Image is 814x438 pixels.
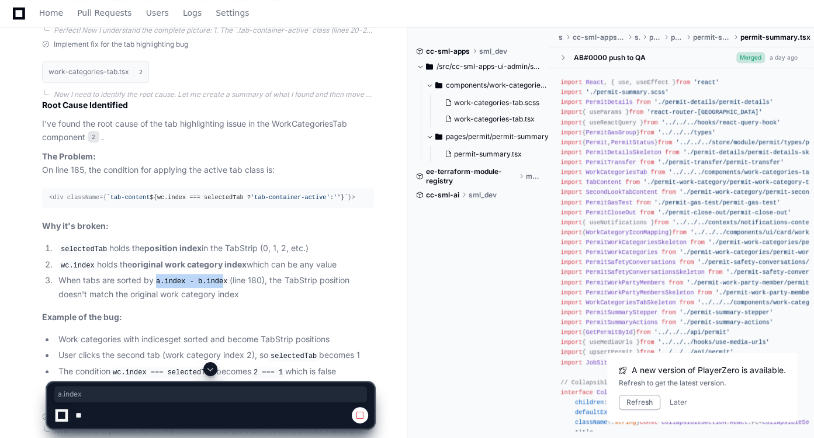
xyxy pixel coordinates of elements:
[560,279,582,286] span: import
[560,319,582,326] span: import
[440,146,543,162] button: permit-summary.tsx
[560,159,582,166] span: import
[183,9,202,16] span: Logs
[216,9,249,16] span: Settings
[661,319,676,326] span: from
[586,169,647,176] span: WorkCategoriesTab
[586,89,668,96] span: './permit-summary.scss'
[573,33,625,42] span: cc-sml-apps-ui-admin
[661,309,676,316] span: from
[636,329,651,336] span: from
[77,9,131,16] span: Pull Requests
[560,299,582,306] span: import
[251,194,330,201] span: 'tab-container-active'
[586,79,604,86] span: React
[55,333,374,346] li: Work categories with indices get sorted and become TabStrip positions
[42,150,374,177] p: On line 185, the condition for applying the active tab class is:
[42,99,374,111] h2: Root Cause Identified
[586,129,636,136] span: PermitGasGroup
[625,179,640,186] span: from
[708,269,723,276] span: from
[88,131,99,142] span: 2
[560,249,582,256] span: import
[668,279,683,286] span: from
[144,243,202,253] strong: position index
[560,269,582,276] span: import
[658,209,791,216] span: './permit-close-out/permit-close-out'
[426,167,517,186] span: ee-terraform-module-registry
[770,53,798,62] div: a day ago
[611,139,654,146] span: PermitStatus
[454,114,535,124] span: work-categories-tab.tsx
[54,40,188,49] span: Implement fix for the tab highlighting bug
[560,259,582,266] span: import
[469,190,497,200] span: sml_dev
[426,127,550,146] button: pages/permit/permit-summary
[49,193,367,203] div: <div className={ }>
[560,229,582,236] span: import
[586,99,632,106] span: PermitDetails
[150,194,345,201] span: ${wc.index === selectedTab ? : }
[560,309,582,316] span: import
[560,339,582,346] span: import
[640,349,654,356] span: from
[586,139,607,146] span: Permit
[560,169,582,176] span: import
[560,79,582,86] span: import
[586,329,632,336] span: GetPermitById
[658,139,673,146] span: from
[619,395,660,410] button: Refresh
[586,299,676,306] span: WorkCategoriesTabSkeleton
[479,47,507,56] span: sml_dev
[658,349,733,356] span: '../../../api/permit'
[629,109,643,116] span: from
[586,289,694,296] span: PermitWorkPartyMembersSkeleton
[435,130,442,144] svg: Directory
[54,26,374,35] div: Perfect! Now I understand the complete picture: 1. The `.tab-container-active` class (lines 20-27...
[42,151,96,161] strong: The Problem:
[632,364,786,376] span: A new version of PlayerZero is available.
[672,229,687,236] span: from
[560,199,582,206] span: import
[586,159,636,166] span: PermitTransfer
[560,99,582,106] span: import
[55,274,374,301] li: When tabs are sorted by (line 180), the TabStrip position doesn't match the original work categor...
[268,351,319,361] code: selectedTab
[671,33,684,42] span: permit
[693,33,731,42] span: permit-summary
[440,111,543,127] button: work-categories-tab.tsx
[560,89,582,96] span: import
[658,129,716,136] span: '../../../types'
[586,149,661,156] span: PermitDetailsSkeleton
[417,57,541,76] button: /src/cc-sml-apps-ui-admin/src
[446,132,549,141] span: pages/permit/permit-summary
[426,47,470,56] span: cc-sml-apps
[697,289,712,296] span: from
[586,229,668,236] span: WorkCategoryIconMapping
[680,299,694,306] span: from
[680,309,773,316] span: './permit-summary-stepper'
[526,172,541,181] span: main
[654,329,730,336] span: '../../../api/permit'
[661,249,676,256] span: from
[586,179,622,186] span: TabContent
[586,319,657,326] span: PermitSummaryActions
[661,119,780,126] span: '../../../hooks/react-query-hook'
[640,209,654,216] span: from
[740,33,810,42] span: permit-summary.tsx
[560,179,582,186] span: import
[560,119,582,126] span: import
[437,62,541,71] span: /src/cc-sml-apps-ui-admin/src
[560,209,582,216] span: import
[560,219,582,226] span: import
[694,79,719,86] span: 'react'
[654,99,773,106] span: './permit-details/permit-details'
[42,61,149,83] button: work-categories-tab.tsx2
[454,150,522,159] span: permit-summary.tsx
[560,139,582,146] span: import
[49,68,129,75] h1: work-categories-tab.tsx
[58,390,363,399] span: a.index
[586,309,657,316] span: PermitSummaryStepper
[560,329,582,336] span: import
[426,190,459,200] span: cc-sml-ai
